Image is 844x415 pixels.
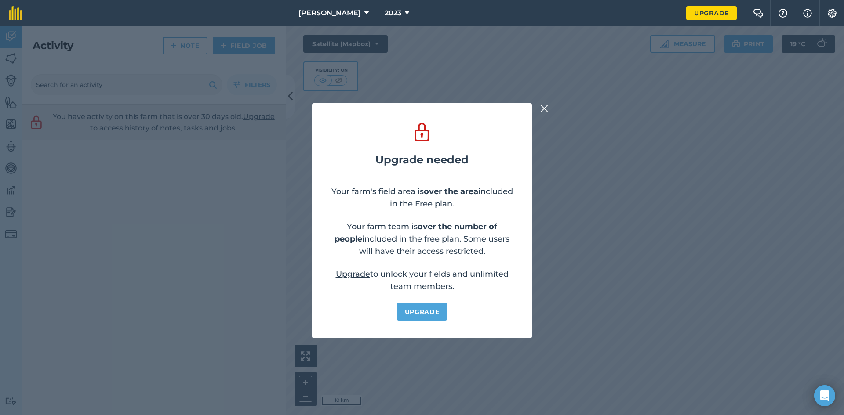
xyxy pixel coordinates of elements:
h2: Upgrade needed [375,154,469,166]
p: Your farm team is included in the free plan. Some users will have their access restricted. [330,220,514,257]
img: A cog icon [827,9,837,18]
img: svg+xml;base64,PHN2ZyB4bWxucz0iaHR0cDovL3d3dy53My5vcmcvMjAwMC9zdmciIHdpZHRoPSIyMiIgaGVpZ2h0PSIzMC... [540,103,548,114]
span: 2023 [385,8,401,18]
a: Upgrade [336,269,370,279]
p: Your farm's field area is included in the Free plan. [330,185,514,210]
a: Upgrade [397,303,447,321]
span: [PERSON_NAME] [298,8,361,18]
img: svg+xml;base64,PHN2ZyB4bWxucz0iaHR0cDovL3d3dy53My5vcmcvMjAwMC9zdmciIHdpZHRoPSIxNyIgaGVpZ2h0PSIxNy... [803,8,812,18]
strong: over the area [424,187,478,196]
p: to unlock your fields and unlimited team members. [330,268,514,292]
img: Two speech bubbles overlapping with the left bubble in the forefront [753,9,764,18]
img: A question mark icon [778,9,788,18]
img: fieldmargin Logo [9,6,22,20]
div: Open Intercom Messenger [814,385,835,406]
a: Upgrade [686,6,737,20]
